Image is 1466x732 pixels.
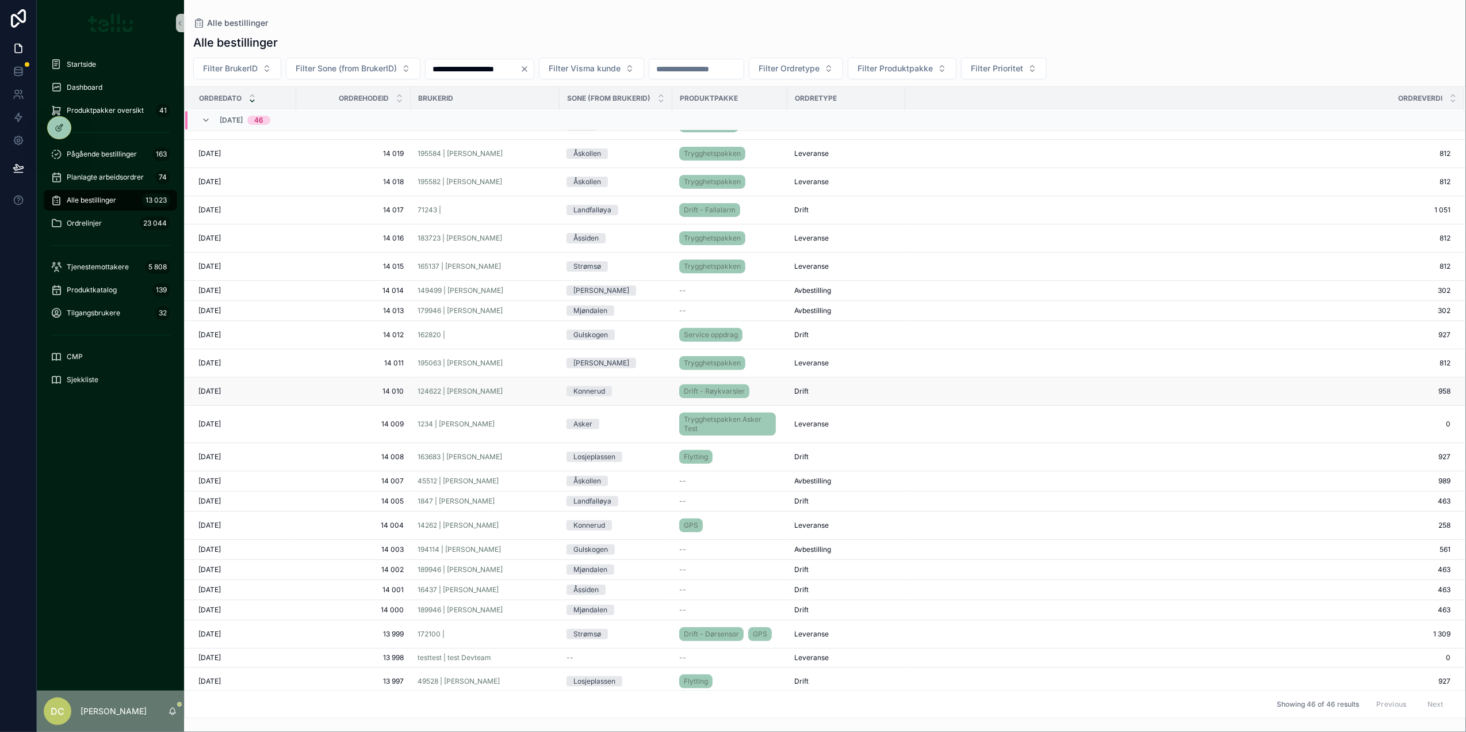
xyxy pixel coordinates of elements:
div: [PERSON_NAME] [573,285,629,296]
a: 14262 | [PERSON_NAME] [418,521,499,530]
div: Gulskogen [573,330,608,340]
a: Trygghetspakken [679,229,780,247]
span: Trygghetspakken [684,149,741,158]
span: Drift - Fallalarm [684,205,736,215]
a: Avbestilling [794,476,898,486]
a: 14 004 [303,521,404,530]
a: Startside [44,54,177,75]
a: 71243 | [418,205,553,215]
span: [DATE] [198,497,221,506]
span: 14 011 [303,359,404,368]
a: Alle bestillinger [193,17,268,29]
a: 195582 | [PERSON_NAME] [418,177,553,186]
a: 812 [906,149,1450,158]
a: 195584 | [PERSON_NAME] [418,149,553,158]
a: [DATE] [198,234,289,243]
span: 14 005 [303,497,404,506]
span: Trygghetspakken [684,262,741,271]
a: [DATE] [198,497,289,506]
a: 1234 | [PERSON_NAME] [418,420,553,429]
span: Trygghetspakken [684,359,741,368]
a: Asker [567,419,665,429]
span: 812 [906,234,1450,243]
a: Service oppdrag [679,328,742,342]
span: Avbestilling [794,306,831,315]
a: Trygghetspakken Asker Test [679,410,780,438]
span: [DATE] [198,545,221,554]
span: 14 012 [303,330,404,340]
span: -- [679,306,686,315]
div: Gulskogen [573,544,608,555]
a: Trygghetspakken [679,260,745,273]
span: CMP [67,352,83,361]
div: Landfalløya [573,496,611,506]
span: Avbestilling [794,286,831,295]
a: Trygghetspakken [679,173,780,191]
span: Drift [794,497,809,506]
span: Flytting [684,452,708,462]
button: Select Button [749,58,843,79]
span: Trygghetspakken [684,177,741,186]
span: Leveranse [794,420,829,429]
span: Leveranse [794,262,829,271]
a: 14 015 [303,262,404,271]
span: Drift [794,330,809,340]
a: Trygghetspakken [679,354,780,372]
span: 927 [906,452,1450,462]
a: Avbestilling [794,286,898,295]
a: Losjeplassen [567,452,665,462]
a: [DATE] [198,521,289,530]
a: Drift - Røykvarsler [679,382,780,401]
span: 1 051 [906,205,1450,215]
a: Flytting [679,448,780,466]
a: Flytting [679,450,713,464]
a: 14 017 [303,205,404,215]
a: 194114 | [PERSON_NAME] [418,545,501,554]
a: 14 009 [303,420,404,429]
a: Avbestilling [794,545,898,554]
a: 165137 | [PERSON_NAME] [418,262,553,271]
span: [DATE] [198,262,221,271]
span: 302 [906,306,1450,315]
div: Åskollen [573,476,601,486]
a: -- [679,306,780,315]
span: Startside [67,60,96,69]
span: [DATE] [198,452,221,462]
span: 927 [906,330,1450,340]
div: [PERSON_NAME] [573,358,629,368]
a: -- [679,497,780,506]
a: Produktpakker oversikt41 [44,100,177,121]
span: 463 [906,497,1450,506]
button: Select Button [539,58,644,79]
a: 258 [906,521,1450,530]
a: 14 013 [303,306,404,315]
span: 958 [906,387,1450,396]
a: Leveranse [794,262,898,271]
span: Filter BrukerID [203,63,258,74]
div: Asker [573,419,592,429]
span: -- [679,545,686,554]
a: 195063 | [PERSON_NAME] [418,359,503,368]
a: Drift [794,330,898,340]
span: GPS [684,521,698,530]
div: Landfalløya [573,205,611,215]
span: Sjekkliste [67,375,98,384]
span: 124622 | [PERSON_NAME] [418,387,503,396]
span: 183723 | [PERSON_NAME] [418,234,502,243]
a: 14 007 [303,476,404,486]
a: Tilgangsbrukere32 [44,303,177,323]
a: 14 010 [303,387,404,396]
span: Drift - Røykvarsler [684,387,745,396]
a: Leveranse [794,149,898,158]
span: 14 003 [303,545,404,554]
a: Konnerud [567,386,665,396]
span: 195584 | [PERSON_NAME] [418,149,503,158]
span: [DATE] [198,306,221,315]
a: 1234 | [PERSON_NAME] [418,420,495,429]
span: 14 019 [303,149,404,158]
span: 812 [906,359,1450,368]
